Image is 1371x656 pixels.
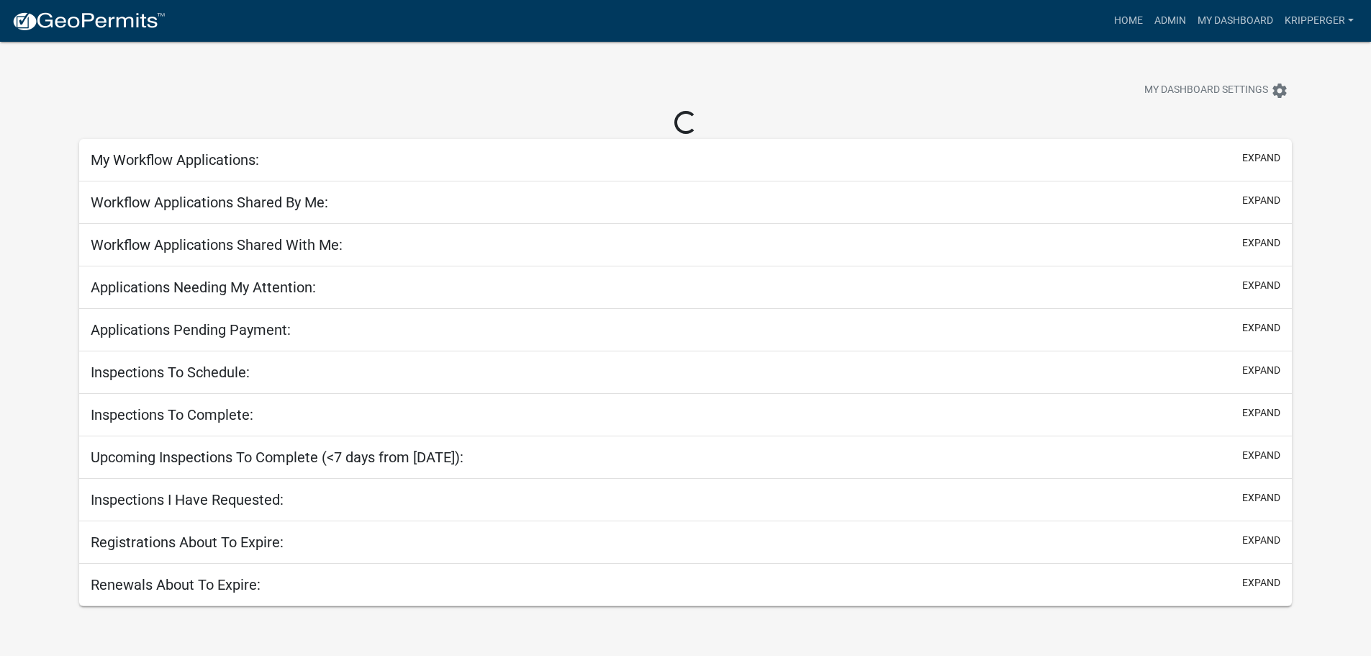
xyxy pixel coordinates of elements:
[1242,405,1280,421] button: expand
[91,534,284,551] h5: Registrations About To Expire:
[1279,7,1359,35] a: kripperger
[1108,7,1149,35] a: Home
[91,491,284,508] h5: Inspections I Have Requested:
[1144,82,1268,99] span: My Dashboard Settings
[91,279,316,296] h5: Applications Needing My Attention:
[91,151,259,169] h5: My Workflow Applications:
[1271,82,1288,99] i: settings
[91,576,261,593] h5: Renewals About To Expire:
[1242,490,1280,506] button: expand
[1242,278,1280,293] button: expand
[1133,76,1300,104] button: My Dashboard Settingssettings
[91,194,328,211] h5: Workflow Applications Shared By Me:
[1242,150,1280,166] button: expand
[91,449,463,466] h5: Upcoming Inspections To Complete (<7 days from [DATE]):
[1192,7,1279,35] a: My Dashboard
[1242,235,1280,251] button: expand
[1242,448,1280,463] button: expand
[91,406,253,423] h5: Inspections To Complete:
[1149,7,1192,35] a: Admin
[1242,193,1280,208] button: expand
[1242,575,1280,590] button: expand
[1242,533,1280,548] button: expand
[91,321,291,338] h5: Applications Pending Payment:
[1242,363,1280,378] button: expand
[91,236,343,253] h5: Workflow Applications Shared With Me:
[1242,320,1280,336] button: expand
[91,364,250,381] h5: Inspections To Schedule:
